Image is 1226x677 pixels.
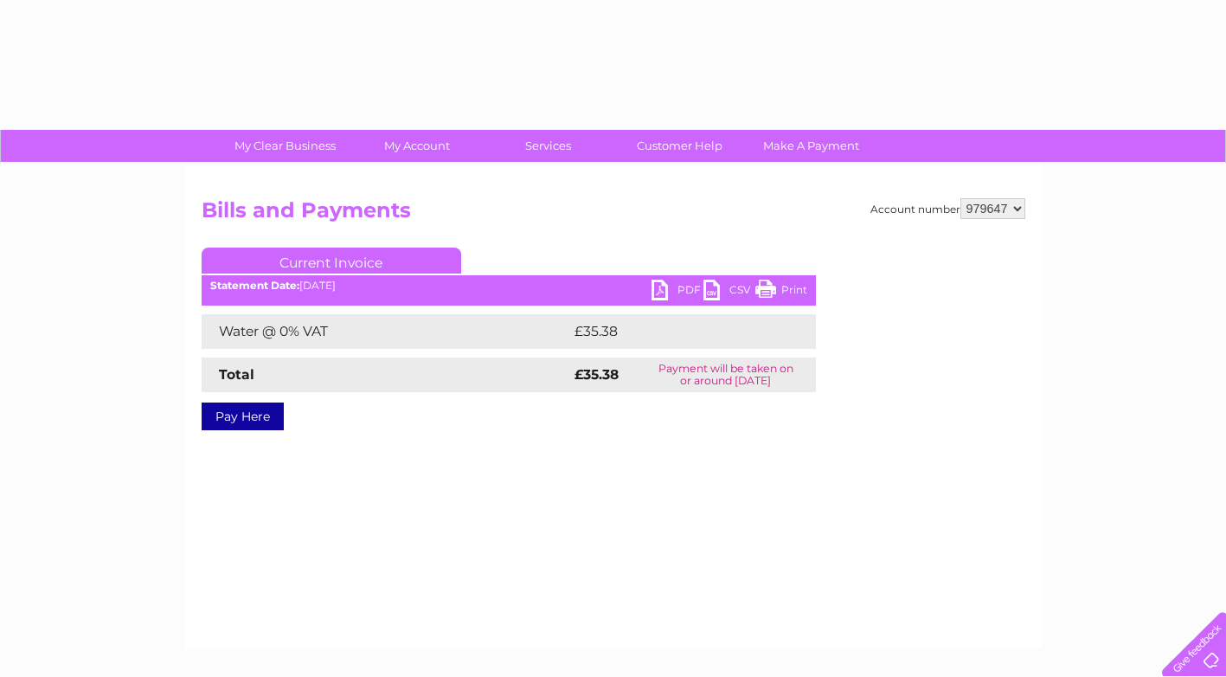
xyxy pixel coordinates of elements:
[574,366,619,383] strong: £35.38
[345,130,488,162] a: My Account
[210,279,299,292] b: Statement Date:
[202,403,284,430] a: Pay Here
[608,130,751,162] a: Customer Help
[755,280,807,305] a: Print
[570,314,780,349] td: £35.38
[214,130,356,162] a: My Clear Business
[703,280,755,305] a: CSV
[219,366,254,383] strong: Total
[202,248,461,274] a: Current Invoice
[652,280,703,305] a: PDF
[477,130,619,162] a: Services
[202,198,1025,231] h2: Bills and Payments
[870,198,1025,219] div: Account number
[202,280,816,292] div: [DATE]
[740,130,883,162] a: Make A Payment
[202,314,570,349] td: Water @ 0% VAT
[636,358,816,392] td: Payment will be taken on or around [DATE]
